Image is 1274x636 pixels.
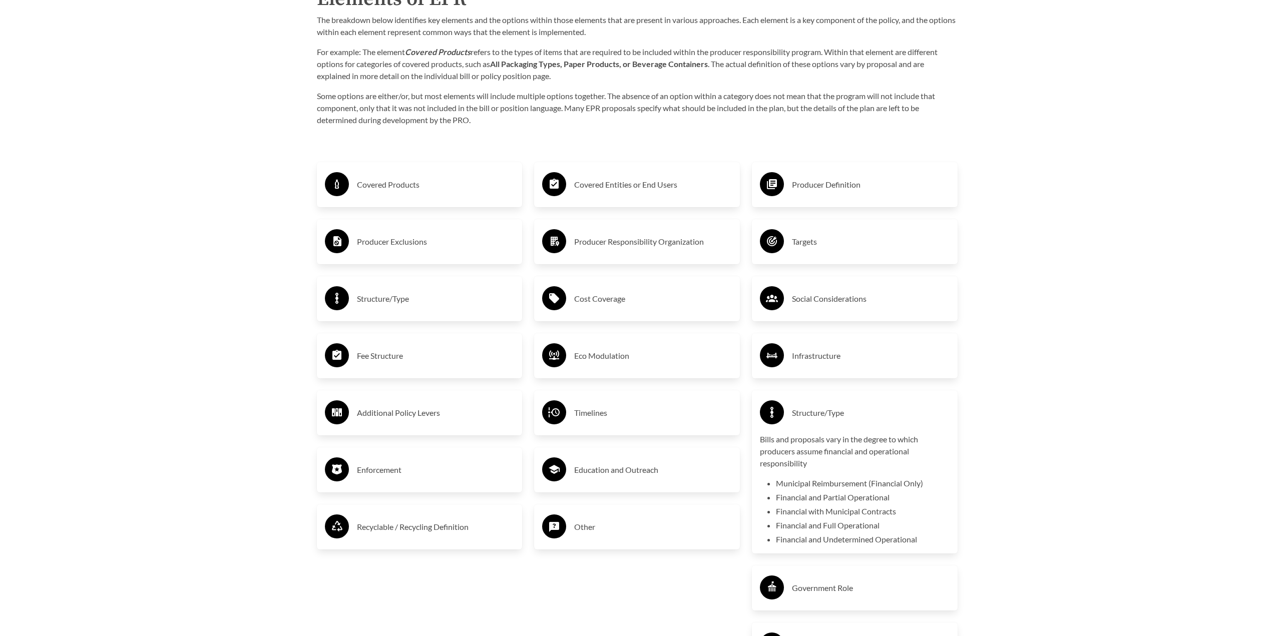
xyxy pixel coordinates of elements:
h3: Covered Products [357,177,515,193]
h3: Additional Policy Levers [357,405,515,421]
h3: Producer Definition [792,177,950,193]
li: Financial with Municipal Contracts [776,505,950,517]
strong: All Packaging Types, Paper Products, or Beverage Containers [490,59,708,69]
h3: Social Considerations [792,291,950,307]
h3: Covered Entities or End Users [574,177,732,193]
p: The breakdown below identifies key elements and the options within those elements that are presen... [317,14,958,38]
p: For example: The element refers to the types of items that are required to be included within the... [317,46,958,82]
p: Bills and proposals vary in the degree to which producers assume financial and operational respon... [760,433,950,469]
h3: Producer Responsibility Organization [574,234,732,250]
h3: Infrastructure [792,348,950,364]
h3: Targets [792,234,950,250]
p: Some options are either/or, but most elements will include multiple options together. The absence... [317,90,958,126]
h3: Other [574,519,732,535]
h3: Government Role [792,580,950,596]
h3: Eco Modulation [574,348,732,364]
h3: Enforcement [357,462,515,478]
h3: Structure/Type [792,405,950,421]
li: Municipal Reimbursement (Financial Only) [776,477,950,489]
li: Financial and Undetermined Operational [776,533,950,545]
li: Financial and Partial Operational [776,491,950,503]
h3: Cost Coverage [574,291,732,307]
h3: Structure/Type [357,291,515,307]
h3: Fee Structure [357,348,515,364]
h3: Recyclable / Recycling Definition [357,519,515,535]
h3: Producer Exclusions [357,234,515,250]
h3: Education and Outreach [574,462,732,478]
h3: Timelines [574,405,732,421]
li: Financial and Full Operational [776,519,950,531]
strong: Covered Products [405,47,471,57]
